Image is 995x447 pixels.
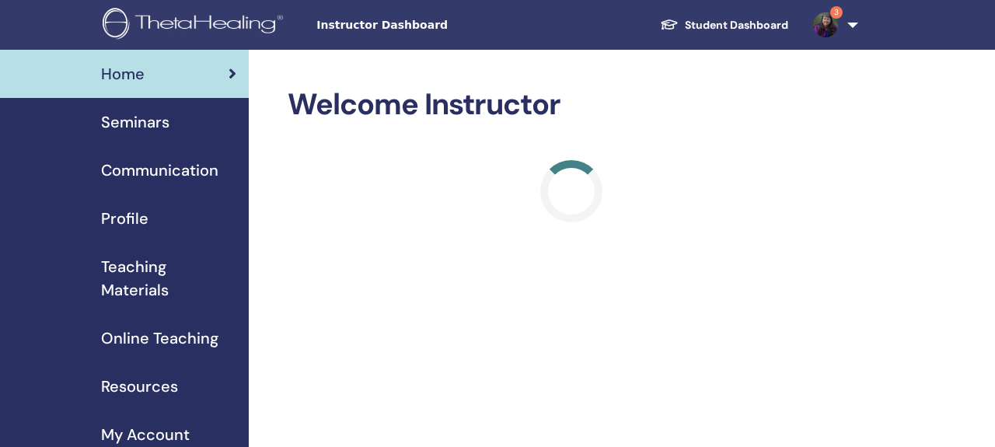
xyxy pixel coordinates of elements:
[101,62,145,86] span: Home
[648,11,801,40] a: Student Dashboard
[101,327,218,350] span: Online Teaching
[813,12,838,37] img: default.jpg
[660,18,679,31] img: graduation-cap-white.svg
[101,255,236,302] span: Teaching Materials
[101,423,190,446] span: My Account
[316,17,550,33] span: Instructor Dashboard
[101,110,169,134] span: Seminars
[101,375,178,398] span: Resources
[288,87,855,123] h2: Welcome Instructor
[830,6,843,19] span: 3
[101,207,148,230] span: Profile
[103,8,288,43] img: logo.png
[101,159,218,182] span: Communication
